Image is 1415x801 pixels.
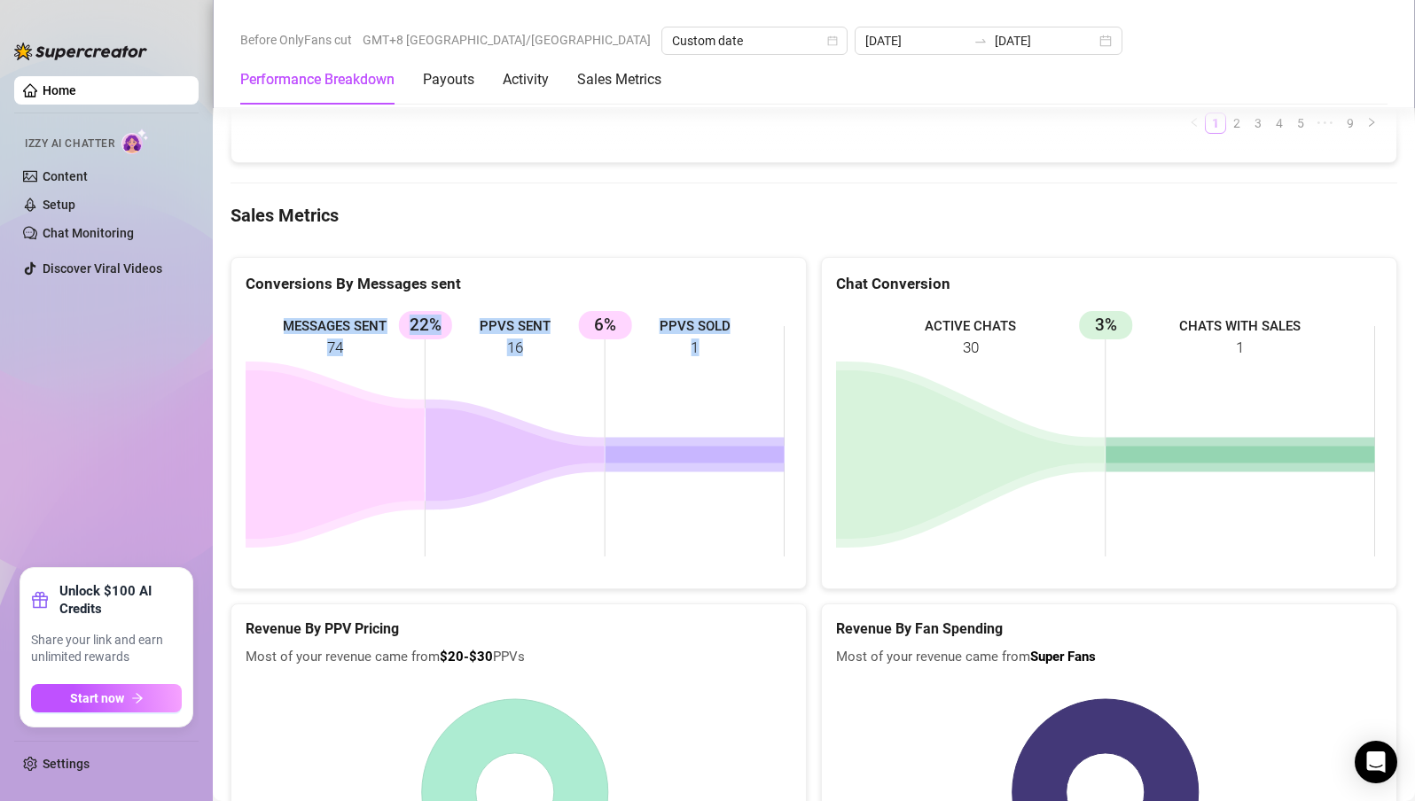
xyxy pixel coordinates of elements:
span: gift [31,591,49,609]
span: right [1366,117,1377,128]
a: 2 [1227,113,1247,133]
input: End date [995,31,1096,51]
button: right [1361,113,1382,134]
span: ••• [1311,113,1340,134]
a: 5 [1291,113,1310,133]
div: Payouts [423,69,474,90]
span: swap-right [973,34,988,48]
span: Izzy AI Chatter [25,136,114,152]
span: GMT+8 [GEOGRAPHIC_DATA]/[GEOGRAPHIC_DATA] [363,27,651,53]
a: 4 [1270,113,1289,133]
a: 1 [1206,113,1225,133]
span: left [1189,117,1200,128]
div: Sales Metrics [577,69,661,90]
a: Setup [43,198,75,212]
span: Share your link and earn unlimited rewards [31,632,182,666]
div: Chat Conversion [836,272,1382,296]
span: Start now [70,691,124,705]
li: 3 [1247,113,1269,134]
div: Open Intercom Messenger [1355,741,1397,783]
li: Next 5 Pages [1311,113,1340,134]
h5: Revenue By PPV Pricing [246,618,792,640]
span: to [973,34,988,48]
button: left [1184,113,1205,134]
span: Before OnlyFans cut [240,27,352,53]
li: 4 [1269,113,1290,134]
a: 3 [1248,113,1268,133]
li: Next Page [1361,113,1382,134]
b: Super Fans [1030,649,1096,665]
a: Chat Monitoring [43,226,134,240]
span: arrow-right [131,692,144,704]
a: Settings [43,757,90,771]
a: Home [43,83,76,97]
li: 9 [1340,113,1361,134]
span: Most of your revenue came from PPVs [246,647,792,668]
input: Start date [865,31,966,51]
div: Conversions By Messages sent [246,272,792,296]
a: Discover Viral Videos [43,261,162,276]
h4: Sales Metrics [231,203,1397,228]
h5: Revenue By Fan Spending [836,618,1382,640]
div: Activity [503,69,549,90]
img: AI Chatter [121,128,149,154]
strong: Unlock $100 AI Credits [59,582,182,618]
li: 5 [1290,113,1311,134]
li: 2 [1226,113,1247,134]
span: calendar [827,35,838,46]
li: Previous Page [1184,113,1205,134]
li: 1 [1205,113,1226,134]
span: Custom date [672,27,837,54]
span: Most of your revenue came from [836,647,1382,668]
button: Start nowarrow-right [31,684,182,712]
b: $20-$30 [440,649,493,665]
img: logo-BBDzfeDw.svg [14,43,147,60]
a: 9 [1341,113,1360,133]
a: Content [43,169,88,183]
div: Performance Breakdown [240,69,395,90]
